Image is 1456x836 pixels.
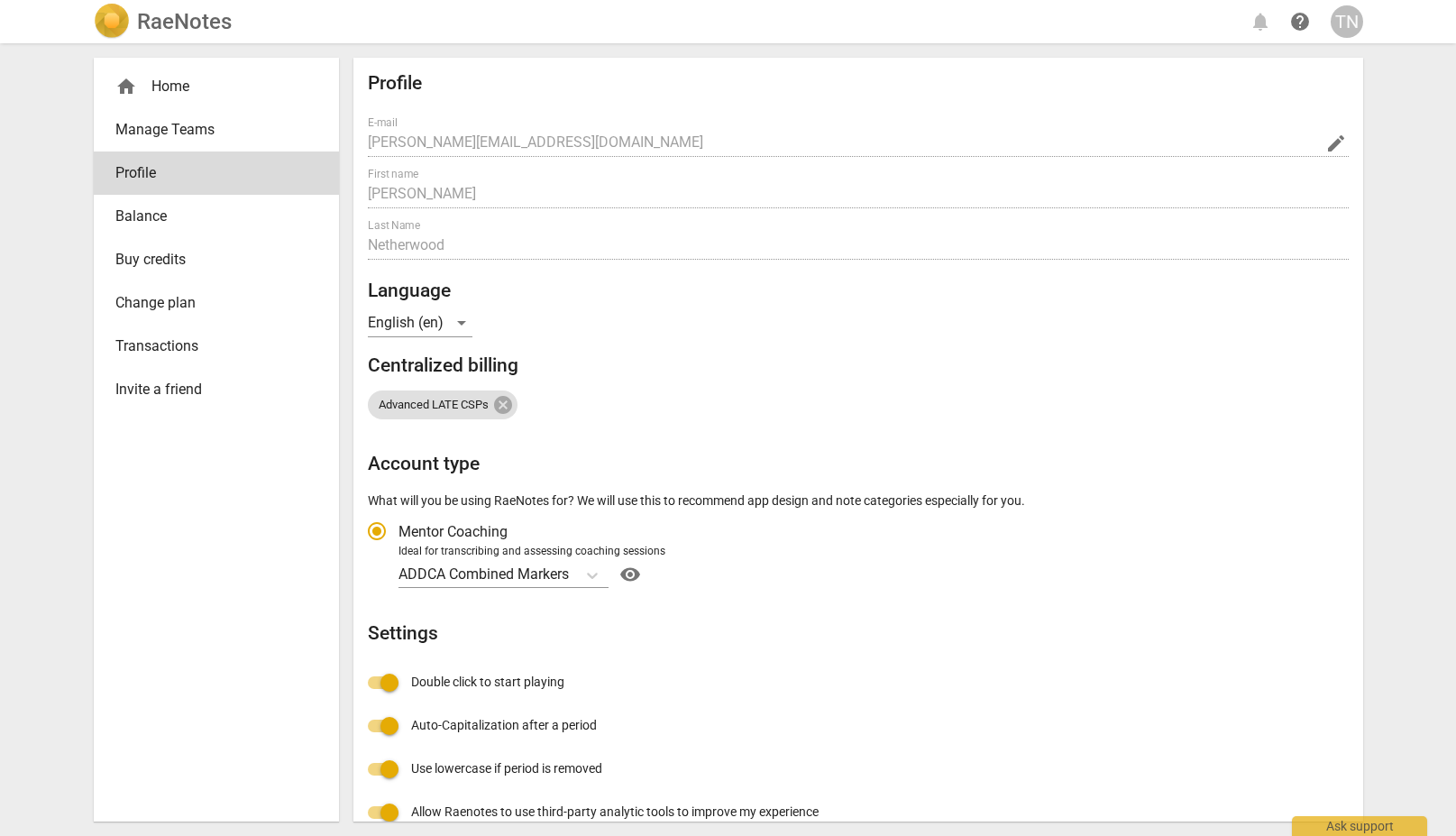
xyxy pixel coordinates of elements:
[115,162,303,184] span: Profile
[115,335,303,357] span: Transactions
[115,379,303,400] span: Invite a friend
[94,238,339,281] a: Buy credits
[94,368,339,411] a: Invite a friend
[115,292,303,314] span: Change plan
[411,759,602,778] span: Use lowercase if period is removed
[115,76,303,97] div: Home
[609,560,645,589] a: Help
[115,76,137,97] span: home
[94,4,232,40] a: LogoRaeNotes
[368,622,1349,645] h2: Settings
[94,65,339,108] div: Home
[398,521,508,542] span: Mentor Coaching
[1323,131,1349,156] button: Change Email
[94,152,339,195] a: Profile
[368,491,1349,510] p: What will you be using RaeNotes for? We will use this to recommend app design and note categories...
[115,206,303,227] span: Balance
[94,325,339,368] a: Transactions
[571,566,574,583] input: Ideal for transcribing and assessing coaching sessionsADDCA Combined MarkersHelp
[368,72,1349,95] h2: Profile
[1331,5,1363,38] button: TN
[616,560,645,589] button: Help
[411,803,819,822] span: Allow Raenotes to use third-party analytic tools to improve my experience
[368,280,1349,302] h2: Language
[398,564,569,584] p: ADDCA Combined Markers
[368,220,420,231] label: Last Name
[368,390,517,419] div: Advanced LATE CSPs
[1284,5,1316,38] a: Help
[115,249,303,271] span: Buy credits
[1325,133,1347,154] span: edit
[137,9,232,34] h2: RaeNotes
[368,510,1349,589] div: Account type
[368,399,499,412] span: Advanced LATE CSPs
[94,195,339,238] a: Balance
[94,281,339,325] a: Change plan
[398,544,1343,560] div: Ideal for transcribing and assessing coaching sessions
[115,119,303,141] span: Manage Teams
[368,169,418,179] label: First name
[411,716,597,735] span: Auto-Capitalization after a period
[616,564,645,585] span: visibility
[94,4,130,40] img: Logo
[368,453,1349,475] h2: Account type
[368,117,398,128] label: E-mail
[411,673,564,692] span: Double click to start playing
[1292,816,1427,836] div: Ask support
[1289,11,1311,32] span: help
[94,108,339,152] a: Manage Teams
[368,308,472,337] div: English (en)
[368,354,1349,377] h2: Centralized billing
